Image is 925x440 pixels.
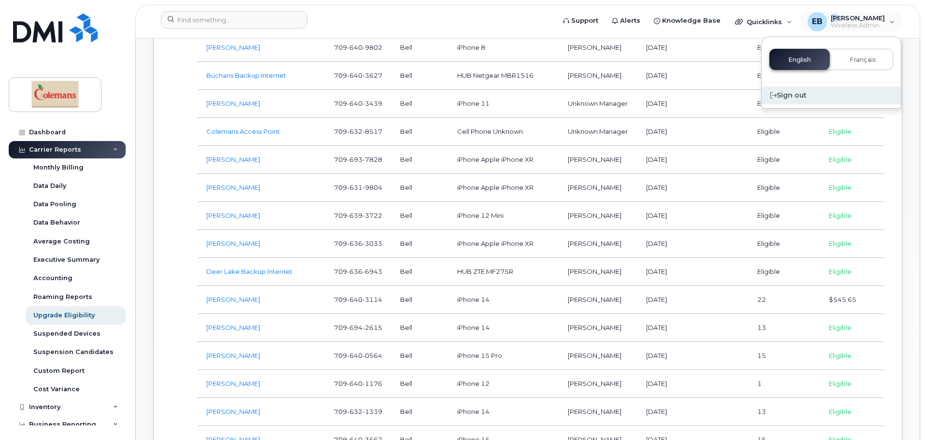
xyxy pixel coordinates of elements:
td: 1 [749,370,820,398]
td: 22 [749,286,820,314]
span: 640 [347,71,362,79]
td: [DATE] [637,34,749,62]
span: 640 [347,43,362,51]
td: Bell [391,258,448,286]
td: Eligible [749,202,820,230]
a: [PERSON_NAME] [206,380,260,387]
td: $545.65 [820,286,884,314]
span: [PERSON_NAME] [831,14,885,22]
a: [PERSON_NAME] [206,324,260,331]
input: Find something... [161,11,307,28]
td: [PERSON_NAME] [559,398,637,426]
td: [DATE] [637,62,749,90]
span: 709 [334,296,382,303]
a: Buchans Backup Internet [206,71,286,79]
td: Eligible [820,398,884,426]
span: Quicklinks [747,18,782,26]
td: Eligible [749,62,820,90]
span: 639 [347,212,362,219]
td: Bell [391,230,448,258]
span: 3114 [362,296,382,303]
a: [PERSON_NAME] [206,408,260,415]
td: [PERSON_NAME] [559,202,637,230]
td: HUB Netgear MBR1516 [448,62,560,90]
td: [DATE] [637,174,749,202]
span: Support [571,16,598,26]
span: EB [812,16,823,28]
span: 1339 [362,408,382,415]
td: iPhone Apple iPhone XR [448,174,560,202]
a: [PERSON_NAME] [206,296,260,303]
td: Eligible [820,258,884,286]
td: Bell [391,398,448,426]
div: Edgar Butt [801,12,902,31]
td: Eligible [820,314,884,342]
td: Bell [391,90,448,118]
td: [PERSON_NAME] [559,174,637,202]
td: Eligible [749,174,820,202]
a: [PERSON_NAME] [206,156,260,163]
td: Eligible [820,174,884,202]
td: [PERSON_NAME] [559,230,637,258]
td: Eligible [749,258,820,286]
td: [PERSON_NAME] [559,62,637,90]
td: Unknown Manager [559,90,637,118]
td: iPhone 12 Mini [448,202,560,230]
td: Eligible [749,90,820,118]
span: Wireless Admin [831,22,885,29]
td: Eligible [820,342,884,370]
td: [PERSON_NAME] [559,146,637,174]
span: Knowledge Base [662,16,721,26]
span: 709 [334,408,382,415]
div: Sign out [762,86,901,104]
span: 709 [334,268,382,275]
td: Bell [391,34,448,62]
td: Unknown Manager [559,118,637,146]
a: [PERSON_NAME] [206,99,260,107]
td: [DATE] [637,230,749,258]
span: 0564 [362,352,382,359]
span: 8517 [362,128,382,135]
span: 640 [347,296,362,303]
td: 13 [749,398,820,426]
span: 632 [347,408,362,415]
span: 1176 [362,380,382,387]
td: Bell [391,286,448,314]
a: [PERSON_NAME] [206,352,260,359]
td: Eligible [820,370,884,398]
span: 640 [347,99,362,107]
td: [DATE] [637,314,749,342]
span: Alerts [620,16,640,26]
div: Quicklinks [728,12,799,31]
td: Eligible [749,146,820,174]
a: [PERSON_NAME] [206,212,260,219]
td: 15 [749,342,820,370]
span: 709 [334,352,382,359]
span: 3033 [362,240,382,247]
td: Bell [391,174,448,202]
td: 13 [749,314,820,342]
td: Cell Phone Unknown [448,118,560,146]
span: 709 [334,240,382,247]
td: [DATE] [637,398,749,426]
td: Eligible [820,118,884,146]
td: [PERSON_NAME] [559,286,637,314]
span: 709 [334,380,382,387]
td: [PERSON_NAME] [559,34,637,62]
td: iPhone 14 [448,398,560,426]
span: 693 [347,156,362,163]
span: 709 [334,324,382,331]
td: Eligible [749,34,820,62]
td: [PERSON_NAME] [559,342,637,370]
span: 709 [334,99,382,107]
td: Eligible [820,202,884,230]
td: Bell [391,118,448,146]
a: Support [556,11,605,30]
td: [DATE] [637,118,749,146]
td: [DATE] [637,90,749,118]
td: [PERSON_NAME] [559,258,637,286]
td: iPhone 11 [448,90,560,118]
td: iPhone 12 [448,370,560,398]
td: Eligible [820,146,884,174]
td: Bell [391,314,448,342]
